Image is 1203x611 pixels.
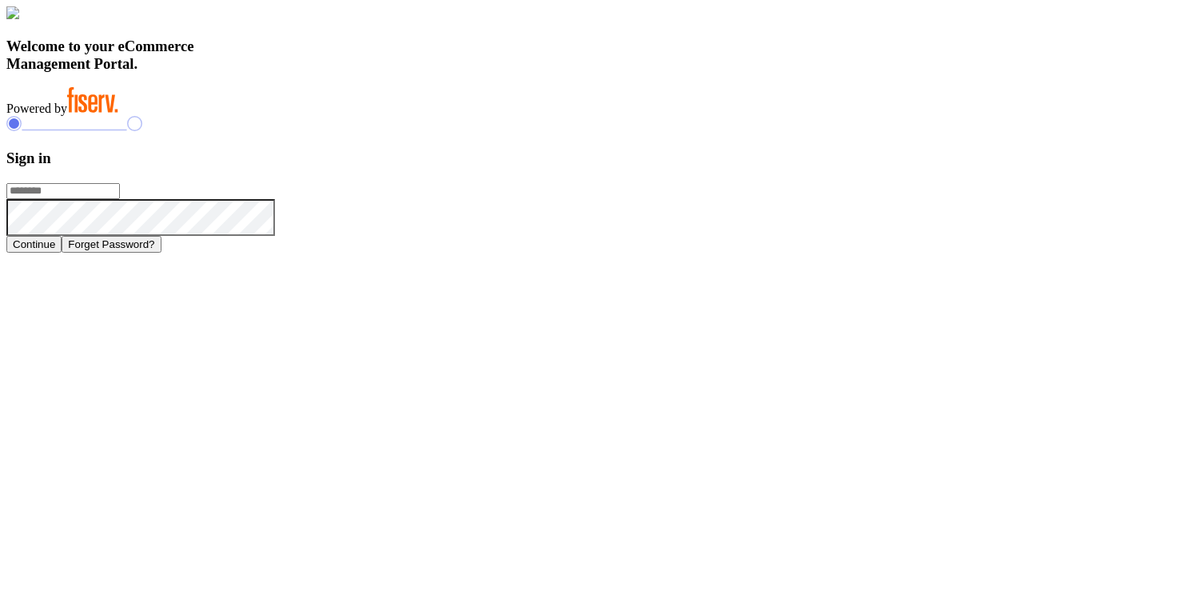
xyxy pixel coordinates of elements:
[62,236,161,253] button: Forget Password?
[6,38,1197,73] h3: Welcome to your eCommerce Management Portal.
[6,236,62,253] button: Continue
[6,150,1197,167] h3: Sign in
[6,6,19,19] img: card_Illustration.svg
[6,102,67,115] span: Powered by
